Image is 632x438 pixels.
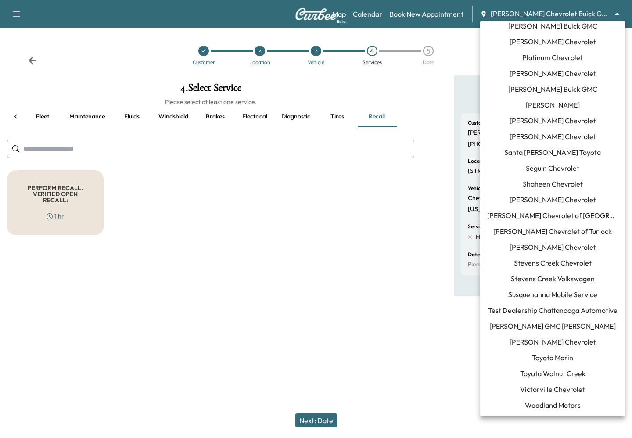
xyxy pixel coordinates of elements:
[493,226,612,237] span: [PERSON_NAME] Chevrolet of Turlock
[523,179,583,189] span: Shaheen Chevrolet
[504,147,601,158] span: Santa [PERSON_NAME] Toyota
[510,131,596,142] span: [PERSON_NAME] Chevrolet
[508,84,597,94] span: [PERSON_NAME] Buick GMC
[526,100,580,110] span: [PERSON_NAME]
[508,289,597,300] span: Susquehanna Mobile Service
[520,368,585,379] span: Toyota Walnut Creek
[510,194,596,205] span: [PERSON_NAME] Chevrolet
[522,52,583,63] span: Platinum Chevrolet
[514,258,592,268] span: Stevens Creek Chevrolet
[525,400,581,410] span: Woodland Motors
[510,115,596,126] span: [PERSON_NAME] Chevrolet
[487,210,618,221] span: [PERSON_NAME] Chevrolet of [GEOGRAPHIC_DATA]
[510,68,596,79] span: [PERSON_NAME] Chevrolet
[489,321,616,331] span: [PERSON_NAME] GMC [PERSON_NAME]
[508,21,597,31] span: [PERSON_NAME] Buick GMC
[510,36,596,47] span: [PERSON_NAME] Chevrolet
[488,305,618,316] span: Test Dealership Chattanooga Automotive
[532,352,573,363] span: Toyota Marin
[520,384,585,395] span: Victorville Chevrolet
[510,242,596,252] span: [PERSON_NAME] Chevrolet
[526,163,579,173] span: Seguin Chevrolet
[510,337,596,347] span: [PERSON_NAME] Chevrolet
[511,273,595,284] span: Stevens Creek Volkswagen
